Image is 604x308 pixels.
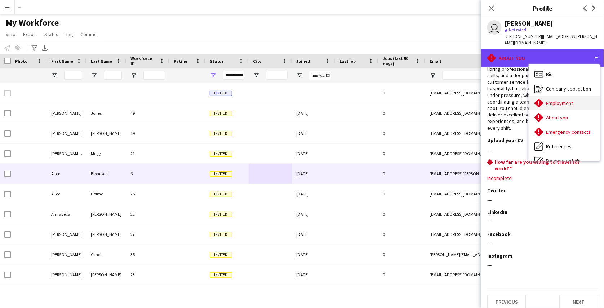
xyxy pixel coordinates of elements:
[378,164,425,184] div: 0
[546,143,572,150] span: References
[86,144,126,163] div: Mogg
[546,71,553,78] span: Bio
[210,232,232,237] span: Invited
[3,30,19,39] a: View
[425,285,569,305] div: [EMAIL_ADDRESS][DOMAIN_NAME]
[47,245,86,264] div: [PERSON_NAME]
[47,285,86,305] div: [PERSON_NAME]
[487,252,512,259] h3: Instagram
[292,184,335,204] div: [DATE]
[126,265,169,285] div: 23
[86,184,126,204] div: Holme
[253,58,261,64] span: City
[292,285,335,305] div: [DATE]
[86,204,126,224] div: [PERSON_NAME]
[292,245,335,264] div: [DATE]
[47,123,86,143] div: [PERSON_NAME]
[51,58,73,64] span: First Name
[425,103,569,123] div: [EMAIL_ADDRESS][DOMAIN_NAME]
[64,71,82,80] input: First Name Filter Input
[47,164,86,184] div: Alice
[425,144,569,163] div: [EMAIL_ADDRESS][DOMAIN_NAME]
[41,30,61,39] a: Status
[487,137,523,144] h3: Upload your CV
[546,100,573,106] span: Employment
[529,139,600,154] div: References
[383,56,412,66] span: Jobs (last 90 days)
[546,114,568,121] span: About you
[443,71,565,80] input: Email Filter Input
[126,164,169,184] div: 6
[210,72,216,79] button: Open Filter Menu
[292,103,335,123] div: [DATE]
[86,285,126,305] div: [PERSON_NAME]
[529,67,600,82] div: Bio
[487,231,511,237] h3: Facebook
[15,58,27,64] span: Photo
[210,91,232,96] span: Invited
[378,204,425,224] div: 0
[425,265,569,285] div: [EMAIL_ADDRESS][DOMAIN_NAME]
[210,192,232,197] span: Invited
[487,197,598,203] div: ---
[126,285,169,305] div: 51
[425,83,569,103] div: [EMAIL_ADDRESS][DOMAIN_NAME]
[210,252,232,258] span: Invited
[4,90,11,96] input: Row Selection is disabled for this row (unchecked)
[487,175,598,181] div: Incomplete
[253,72,259,79] button: Open Filter Menu
[509,27,526,32] span: Not rated
[210,111,232,116] span: Invited
[20,30,40,39] a: Export
[6,17,59,28] span: My Workforce
[292,144,335,163] div: [DATE]
[210,272,232,278] span: Invited
[425,164,569,184] div: [EMAIL_ADDRESS][PERSON_NAME][DOMAIN_NAME]
[378,144,425,163] div: 0
[40,44,49,52] app-action-btn: Export XLSX
[30,44,39,52] app-action-btn: Advanced filters
[378,285,425,305] div: 0
[378,245,425,264] div: 0
[430,58,441,64] span: Email
[487,262,598,268] div: ---
[494,159,592,172] h3: How far are you willing to travel for work?
[210,131,232,136] span: Invited
[425,184,569,204] div: [EMAIL_ADDRESS][DOMAIN_NAME]
[546,158,581,164] span: Payment details
[47,103,86,123] div: [PERSON_NAME]
[487,66,598,131] div: I bring professionalism, strong communication skills, and a deep understanding of high-end custom...
[425,245,569,264] div: [PERSON_NAME][EMAIL_ADDRESS][DOMAIN_NAME]
[126,224,169,244] div: 27
[80,31,97,38] span: Comms
[47,184,86,204] div: Alice
[47,265,86,285] div: [PERSON_NAME]
[86,164,126,184] div: Biondani
[378,123,425,143] div: 0
[487,209,507,215] h3: LinkedIn
[292,265,335,285] div: [DATE]
[104,71,122,80] input: Last Name Filter Input
[292,224,335,244] div: [DATE]
[126,204,169,224] div: 22
[529,96,600,110] div: Employment
[487,146,598,153] div: ---
[210,171,232,177] span: Invited
[86,265,126,285] div: [PERSON_NAME]
[126,103,169,123] div: 49
[309,71,331,80] input: Joined Filter Input
[86,224,126,244] div: [PERSON_NAME]
[296,58,310,64] span: Joined
[481,4,604,13] h3: Profile
[529,82,600,96] div: Company application
[339,58,356,64] span: Last job
[130,72,137,79] button: Open Filter Menu
[126,144,169,163] div: 21
[487,240,598,247] div: ---
[210,151,232,157] span: Invited
[425,204,569,224] div: [EMAIL_ADDRESS][DOMAIN_NAME]
[529,110,600,125] div: About you
[546,85,591,92] span: Company application
[430,72,436,79] button: Open Filter Menu
[378,83,425,103] div: 0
